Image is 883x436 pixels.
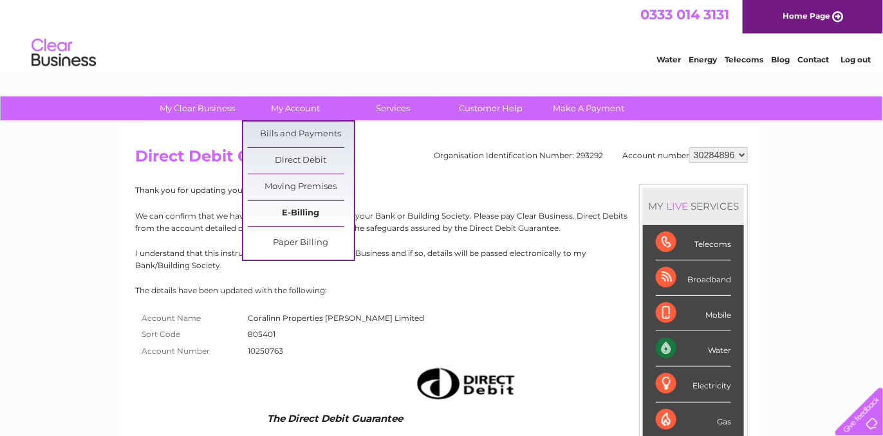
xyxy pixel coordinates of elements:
[248,230,354,256] a: Paper Billing
[135,410,526,427] td: The Direct Debit Guarantee
[643,188,744,224] div: MY SERVICES
[640,6,729,23] a: 0333 014 3131
[725,55,763,64] a: Telecoms
[797,55,829,64] a: Contact
[135,247,748,271] p: I understand that this instruction may remain with Clear Business and if so, details will be pass...
[135,147,748,172] h2: Direct Debit Guarantee
[135,310,245,327] th: Account Name
[245,310,427,327] td: Coralinn Properties [PERSON_NAME] Limited
[656,296,731,331] div: Mobile
[31,33,97,73] img: logo.png
[248,122,354,147] a: Bills and Payments
[243,96,349,120] a: My Account
[841,55,871,64] a: Log out
[248,174,354,200] a: Moving Premises
[656,225,731,260] div: Telecoms
[656,260,731,296] div: Broadband
[135,210,748,234] p: We can confirm that we have received the Instruction to your Bank or Building Society. Please pay...
[248,201,354,226] a: E-Billing
[405,363,523,404] img: Direct Debit image
[135,284,748,296] p: The details have been updated with the following:
[340,96,447,120] a: Services
[135,326,245,343] th: Sort Code
[145,96,251,120] a: My Clear Business
[245,326,427,343] td: 805401
[438,96,544,120] a: Customer Help
[138,7,747,62] div: Clear Business is a trading name of Verastar Limited (registered in [GEOGRAPHIC_DATA] No. 3667643...
[771,55,790,64] a: Blog
[656,367,731,402] div: Electricity
[248,148,354,174] a: Direct Debit
[656,55,681,64] a: Water
[434,147,748,163] div: Organisation Identification Number: 293292 Account number
[135,184,748,196] p: Thank you for updating your Direct Debit details.
[245,343,427,359] td: 10250763
[664,200,691,212] div: LIVE
[656,331,731,367] div: Water
[536,96,642,120] a: Make A Payment
[135,343,245,359] th: Account Number
[689,55,717,64] a: Energy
